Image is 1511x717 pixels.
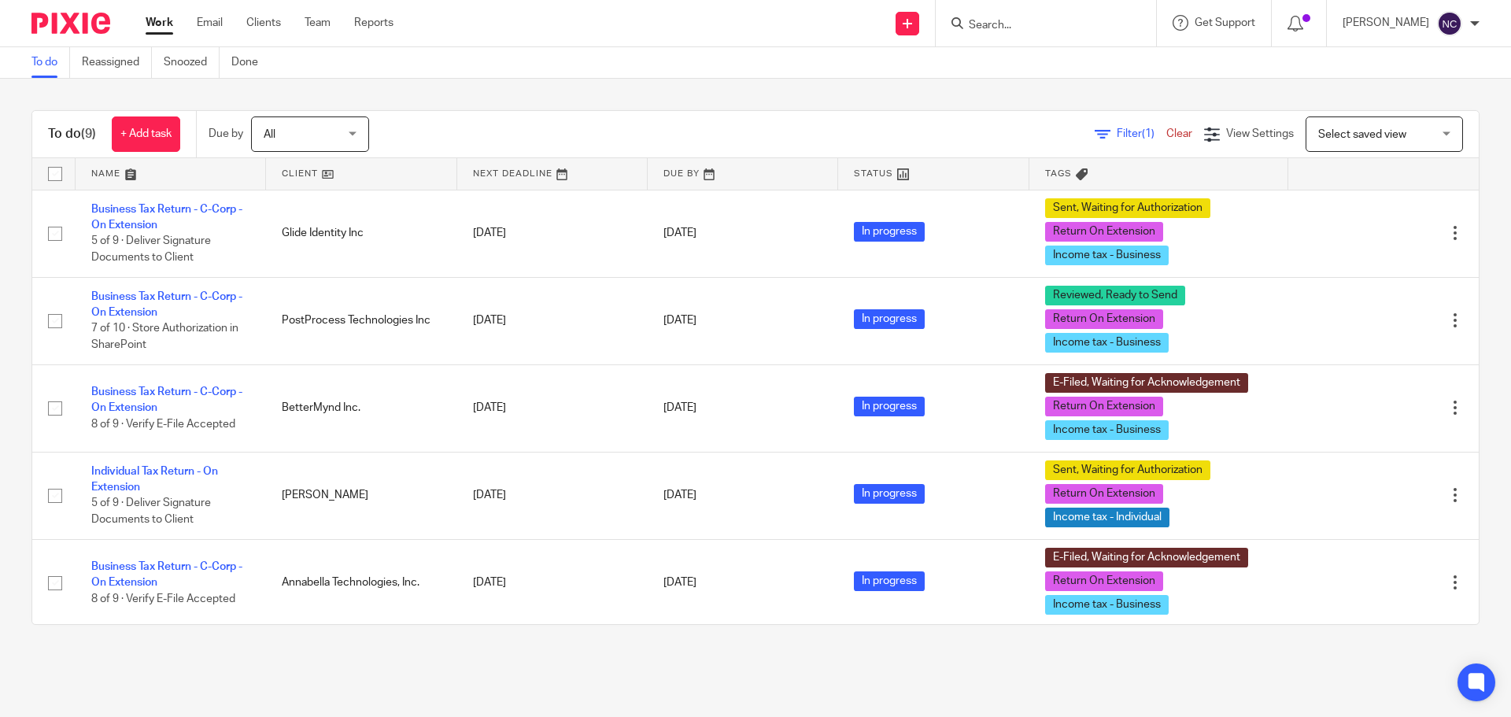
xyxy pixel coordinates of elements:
[1045,595,1169,615] span: Income tax - Business
[1045,333,1169,353] span: Income tax - Business
[1045,373,1248,393] span: E-Filed, Waiting for Acknowledgement
[1045,420,1169,440] span: Income tax - Business
[1045,286,1185,305] span: Reviewed, Ready to Send
[91,386,242,413] a: Business Tax Return - C-Corp - On Extension
[1195,17,1255,28] span: Get Support
[663,402,696,413] span: [DATE]
[854,484,925,504] span: In progress
[1343,15,1429,31] p: [PERSON_NAME]
[266,539,456,626] td: Annabella Technologies, Inc.
[264,129,275,140] span: All
[854,571,925,591] span: In progress
[209,126,243,142] p: Due by
[854,222,925,242] span: In progress
[1142,128,1154,139] span: (1)
[663,315,696,326] span: [DATE]
[112,116,180,152] a: + Add task
[1045,460,1210,480] span: Sent, Waiting for Authorization
[266,190,456,277] td: Glide Identity Inc
[91,593,235,604] span: 8 of 9 · Verify E-File Accepted
[457,452,648,539] td: [DATE]
[266,364,456,452] td: BetterMynd Inc.
[1045,309,1163,329] span: Return On Extension
[1045,548,1248,567] span: E-Filed, Waiting for Acknowledgement
[266,452,456,539] td: [PERSON_NAME]
[457,190,648,277] td: [DATE]
[457,539,648,626] td: [DATE]
[663,577,696,588] span: [DATE]
[31,47,70,78] a: To do
[457,277,648,364] td: [DATE]
[1318,129,1406,140] span: Select saved view
[305,15,331,31] a: Team
[146,15,173,31] a: Work
[1045,169,1072,178] span: Tags
[91,236,211,264] span: 5 of 9 · Deliver Signature Documents to Client
[1045,397,1163,416] span: Return On Extension
[663,227,696,238] span: [DATE]
[663,490,696,501] span: [DATE]
[91,419,235,430] span: 8 of 9 · Verify E-File Accepted
[91,561,242,588] a: Business Tax Return - C-Corp - On Extension
[967,19,1109,33] input: Search
[1045,484,1163,504] span: Return On Extension
[91,498,211,526] span: 5 of 9 · Deliver Signature Documents to Client
[231,47,270,78] a: Done
[1166,128,1192,139] a: Clear
[91,291,242,318] a: Business Tax Return - C-Corp - On Extension
[1045,246,1169,265] span: Income tax - Business
[854,309,925,329] span: In progress
[354,15,393,31] a: Reports
[48,126,96,142] h1: To do
[1045,222,1163,242] span: Return On Extension
[457,364,648,452] td: [DATE]
[91,204,242,231] a: Business Tax Return - C-Corp - On Extension
[1437,11,1462,36] img: svg%3E
[31,13,110,34] img: Pixie
[81,128,96,140] span: (9)
[1045,198,1210,218] span: Sent, Waiting for Authorization
[1226,128,1294,139] span: View Settings
[82,47,152,78] a: Reassigned
[854,397,925,416] span: In progress
[266,277,456,364] td: PostProcess Technologies Inc
[197,15,223,31] a: Email
[164,47,220,78] a: Snoozed
[1045,508,1169,527] span: Income tax - Individual
[91,323,238,351] span: 7 of 10 · Store Authorization in SharePoint
[91,466,218,493] a: Individual Tax Return - On Extension
[1117,128,1166,139] span: Filter
[1045,571,1163,591] span: Return On Extension
[246,15,281,31] a: Clients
